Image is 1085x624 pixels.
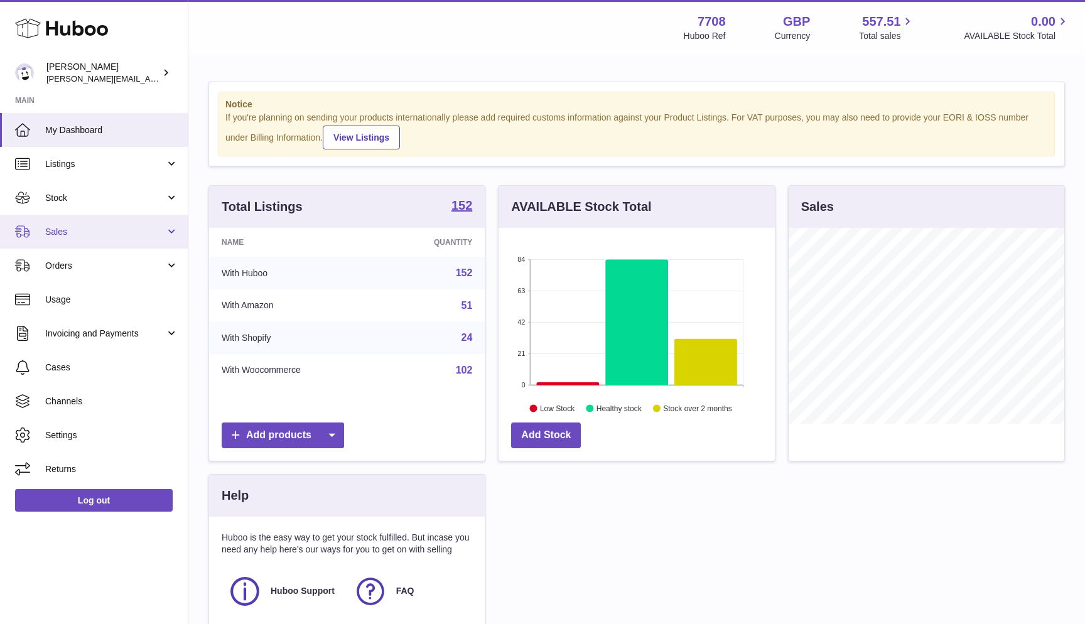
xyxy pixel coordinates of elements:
[45,158,165,170] span: Listings
[801,198,834,215] h3: Sales
[45,260,165,272] span: Orders
[862,13,900,30] span: 557.51
[462,300,473,311] a: 51
[209,354,381,387] td: With Woocommerce
[783,13,810,30] strong: GBP
[518,287,526,294] text: 63
[859,30,915,42] span: Total sales
[222,198,303,215] h3: Total Listings
[45,328,165,340] span: Invoicing and Payments
[664,404,732,412] text: Stock over 2 months
[15,63,34,82] img: victor@erbology.co
[684,30,726,42] div: Huboo Ref
[354,574,467,608] a: FAQ
[522,381,526,389] text: 0
[46,73,252,83] span: [PERSON_NAME][EMAIL_ADDRESS][DOMAIN_NAME]
[45,429,178,441] span: Settings
[45,192,165,204] span: Stock
[596,404,642,412] text: Healthy stock
[45,124,178,136] span: My Dashboard
[511,422,581,448] a: Add Stock
[775,30,811,42] div: Currency
[46,61,159,85] div: [PERSON_NAME]
[698,13,726,30] strong: 7708
[456,267,473,278] a: 152
[396,585,414,597] span: FAQ
[45,226,165,238] span: Sales
[222,487,249,504] h3: Help
[381,228,485,257] th: Quantity
[518,350,526,357] text: 21
[540,404,575,412] text: Low Stock
[222,532,472,556] p: Huboo is the easy way to get your stock fulfilled. But incase you need any help here's our ways f...
[518,256,526,263] text: 84
[1031,13,1055,30] span: 0.00
[15,489,173,512] a: Log out
[518,318,526,326] text: 42
[45,294,178,306] span: Usage
[451,199,472,212] strong: 152
[451,199,472,214] a: 152
[228,574,341,608] a: Huboo Support
[511,198,651,215] h3: AVAILABLE Stock Total
[45,463,178,475] span: Returns
[964,13,1070,42] a: 0.00 AVAILABLE Stock Total
[964,30,1070,42] span: AVAILABLE Stock Total
[209,257,381,289] td: With Huboo
[209,228,381,257] th: Name
[271,585,335,597] span: Huboo Support
[859,13,915,42] a: 557.51 Total sales
[456,365,473,375] a: 102
[462,332,473,343] a: 24
[323,126,400,149] a: View Listings
[45,362,178,374] span: Cases
[225,112,1048,149] div: If you're planning on sending your products internationally please add required customs informati...
[209,289,381,322] td: With Amazon
[222,422,344,448] a: Add products
[209,321,381,354] td: With Shopify
[225,99,1048,110] strong: Notice
[45,395,178,407] span: Channels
